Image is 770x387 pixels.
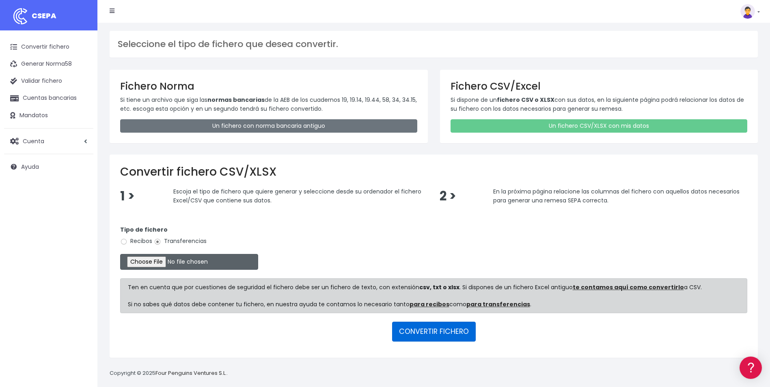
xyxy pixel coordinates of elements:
a: POWERED BY ENCHANT [112,234,156,241]
div: Información general [8,56,154,64]
a: Cuentas bancarias [4,90,93,107]
a: te contamos aquí como convertirlo [573,283,684,291]
a: Un fichero CSV/XLSX con mis datos [451,119,748,133]
a: Formatos [8,103,154,115]
a: Videotutoriales [8,128,154,140]
h2: Convertir fichero CSV/XLSX [120,165,747,179]
button: CONVERTIR FICHERO [392,322,476,341]
span: 1 > [120,187,135,205]
a: General [8,174,154,187]
button: Contáctanos [8,217,154,231]
div: Ten en cuenta que por cuestiones de seguridad el fichero debe ser un fichero de texto, con extens... [120,278,747,313]
h3: Seleccione el tipo de fichero que desea convertir. [118,39,750,49]
strong: normas bancarias [207,96,265,104]
a: Información general [8,69,154,82]
img: profile [740,4,755,19]
label: Transferencias [154,237,207,245]
a: API [8,207,154,220]
a: Convertir fichero [4,39,93,56]
span: Ayuda [21,163,39,171]
span: CSEPA [32,11,56,21]
h3: Fichero CSV/Excel [451,80,748,92]
label: Recibos [120,237,152,245]
a: Perfiles de empresas [8,140,154,153]
strong: csv, txt o xlsx [419,283,459,291]
div: Convertir ficheros [8,90,154,97]
p: Si tiene un archivo que siga las de la AEB de los cuadernos 19, 19.14, 19.44, 58, 34, 34.15, etc.... [120,95,417,114]
a: Un fichero con norma bancaria antiguo [120,119,417,133]
a: para recibos [410,300,449,308]
a: Cuenta [4,133,93,150]
a: Problemas habituales [8,115,154,128]
p: Si dispone de un con sus datos, en la siguiente página podrá relacionar los datos de su fichero c... [451,95,748,114]
p: Copyright © 2025 . [110,369,228,378]
div: Programadores [8,195,154,202]
h3: Fichero Norma [120,80,417,92]
span: En la próxima página relacione las columnas del fichero con aquellos datos necesarios para genera... [493,187,740,204]
span: 2 > [440,187,456,205]
a: Mandatos [4,107,93,124]
span: Escoja el tipo de fichero que quiere generar y seleccione desde su ordenador el fichero Excel/CSV... [173,187,421,204]
a: Ayuda [4,158,93,175]
a: Generar Norma58 [4,56,93,73]
img: logo [10,6,30,26]
span: Cuenta [23,137,44,145]
a: Validar fichero [4,73,93,90]
strong: Tipo de fichero [120,226,168,234]
a: para transferencias [466,300,530,308]
a: Four Penguins Ventures S.L. [155,369,226,377]
div: Facturación [8,161,154,169]
strong: fichero CSV o XLSX [497,96,554,104]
